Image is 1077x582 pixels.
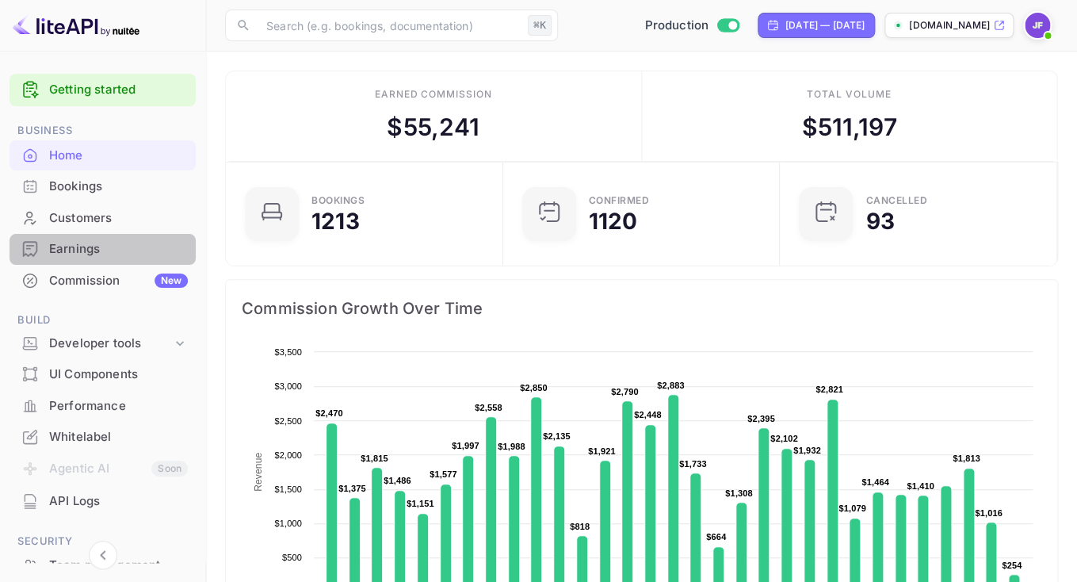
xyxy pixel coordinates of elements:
text: $664 [706,532,727,542]
text: $1,308 [725,488,753,498]
text: $2,395 [747,414,775,423]
text: $3,500 [274,347,302,357]
text: $2,448 [634,410,662,419]
a: Whitelabel [10,422,196,451]
p: [DOMAIN_NAME] [909,18,990,33]
a: UI Components [10,359,196,389]
img: LiteAPI logo [13,13,139,38]
text: $2,500 [274,416,302,426]
div: Confirmed [589,196,650,205]
div: Earnings [10,234,196,265]
text: $1,016 [975,508,1003,518]
div: ⌘K [528,15,552,36]
text: $2,102 [770,434,798,443]
text: $1,813 [953,454,980,463]
a: Performance [10,391,196,420]
text: $818 [570,522,590,531]
img: Jenny Frimer [1025,13,1050,38]
div: Switch to Sandbox mode [638,17,745,35]
div: Customers [10,203,196,234]
a: Customers [10,203,196,232]
a: API Logs [10,486,196,515]
div: $ 511,197 [801,109,896,145]
div: CommissionNew [10,266,196,297]
text: $1,815 [361,454,388,463]
text: $1,000 [274,519,302,528]
div: Total volume [807,87,892,101]
div: Home [49,147,188,165]
text: $2,790 [611,387,639,396]
text: $500 [282,553,302,562]
text: $254 [1002,561,1022,570]
a: Home [10,140,196,170]
div: CANCELLED [865,196,927,205]
div: Earned commission [375,87,492,101]
div: Whitelabel [10,422,196,453]
div: UI Components [10,359,196,390]
text: $1,151 [407,499,434,508]
div: [DATE] — [DATE] [785,18,865,33]
text: $2,135 [543,431,571,441]
div: Bookings [49,178,188,196]
div: Earnings [49,240,188,258]
div: Developer tools [49,335,172,353]
text: $2,850 [520,383,548,392]
div: Whitelabel [49,428,188,446]
text: $1,375 [338,484,366,493]
div: UI Components [49,366,188,384]
text: $2,000 [274,450,302,460]
div: Customers [49,209,188,228]
text: $1,921 [588,446,616,456]
text: $2,883 [657,381,685,390]
text: $1,500 [274,484,302,494]
text: Revenue [253,452,264,491]
text: $1,988 [498,442,525,451]
div: Team management [49,557,188,575]
text: $2,821 [815,385,843,394]
text: $2,470 [315,408,343,418]
div: Developer tools [10,330,196,358]
div: $ 55,241 [387,109,479,145]
div: Performance [10,391,196,422]
span: Business [10,122,196,140]
text: $1,733 [679,459,707,469]
button: Collapse navigation [89,541,117,569]
text: $1,079 [838,504,866,513]
div: Bookings [10,171,196,202]
a: Earnings [10,234,196,263]
input: Search (e.g. bookings, documentation) [257,10,521,41]
div: Bookings [311,196,365,205]
div: 1213 [311,210,360,232]
div: Commission [49,272,188,290]
span: Commission Growth Over Time [242,296,1041,321]
text: $3,000 [274,381,302,391]
div: Home [10,140,196,171]
div: New [155,274,188,288]
text: $1,464 [861,477,889,487]
div: Getting started [10,74,196,106]
text: $1,486 [384,476,411,485]
text: $1,932 [793,446,821,455]
span: Production [644,17,708,35]
a: CommissionNew [10,266,196,295]
a: Bookings [10,171,196,201]
span: Build [10,312,196,329]
div: Performance [49,397,188,415]
text: $1,997 [452,441,479,450]
text: $2,558 [475,403,502,412]
text: $1,410 [907,481,934,491]
a: Getting started [49,81,188,99]
a: Team management [10,550,196,580]
div: API Logs [10,486,196,517]
div: 93 [865,210,894,232]
div: 1120 [589,210,638,232]
div: API Logs [49,492,188,511]
text: $1,577 [430,469,457,479]
span: Security [10,533,196,550]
